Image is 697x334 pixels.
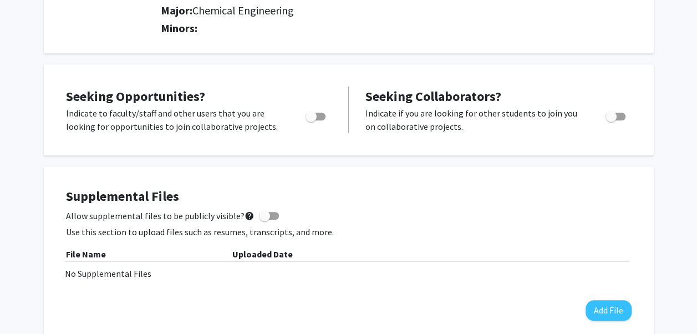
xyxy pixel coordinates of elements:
[601,107,632,123] div: Toggle
[66,189,632,205] h4: Supplemental Files
[245,209,255,222] mat-icon: help
[66,88,205,105] span: Seeking Opportunities?
[161,22,634,35] h2: Minors:
[161,4,634,17] h2: Major:
[232,249,293,260] b: Uploaded Date
[65,267,633,280] div: No Supplemental Files
[586,300,632,321] button: Add File
[66,225,632,239] p: Use this section to upload files such as resumes, transcripts, and more.
[66,107,284,133] p: Indicate to faculty/staff and other users that you are looking for opportunities to join collabor...
[66,209,255,222] span: Allow supplemental files to be publicly visible?
[365,88,501,105] span: Seeking Collaborators?
[301,107,332,123] div: Toggle
[192,3,294,17] span: Chemical Engineering
[66,249,106,260] b: File Name
[365,107,584,133] p: Indicate if you are looking for other students to join you on collaborative projects.
[8,284,47,326] iframe: Chat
